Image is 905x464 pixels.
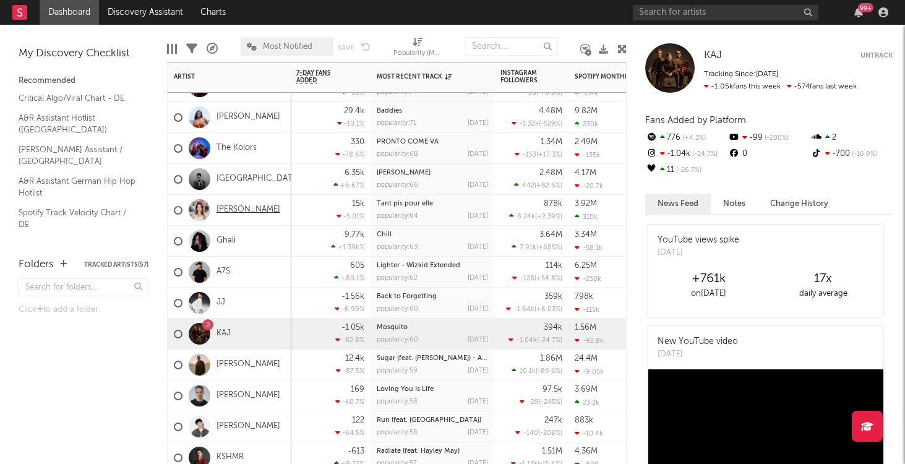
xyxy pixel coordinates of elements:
[810,130,893,146] div: 2
[645,146,727,162] div: -1.04k
[377,139,488,145] div: PRONTO COME VA
[758,194,841,214] button: Change History
[345,354,364,363] div: 12.4k
[575,213,598,221] div: 310k
[539,169,562,177] div: 2.48M
[540,354,562,363] div: 1.86M
[352,416,364,424] div: 122
[186,31,197,67] div: Filters
[468,244,488,251] div: [DATE]
[217,421,280,432] a: [PERSON_NAME]
[337,212,364,220] div: -5.01 %
[645,162,727,178] div: 11
[523,430,538,437] span: -140
[536,275,560,282] span: +54.8 %
[575,306,599,314] div: -115k
[539,107,562,115] div: 4.48M
[336,367,364,375] div: -87.5 %
[377,293,437,300] a: Back to Forgetting
[465,37,558,56] input: Search...
[517,213,535,220] span: 8.24k
[763,135,789,142] span: -200 %
[575,337,604,345] div: -92.8k
[854,7,863,17] button: 99+
[711,194,758,214] button: Notes
[335,305,364,313] div: -6.99 %
[546,262,562,270] div: 114k
[217,329,231,339] a: KAJ
[345,231,364,239] div: 9.77k
[377,429,418,436] div: popularity: 58
[690,151,718,158] span: -24.7 %
[351,385,364,393] div: 169
[361,41,371,52] button: Undo the changes to the current view.
[575,324,596,332] div: 1.56M
[217,359,280,370] a: [PERSON_NAME]
[544,324,562,332] div: 394k
[468,213,488,220] div: [DATE]
[468,398,488,405] div: [DATE]
[377,231,488,238] div: Chill
[217,452,244,463] a: KSHMR
[377,275,418,281] div: popularity: 62
[520,398,562,406] div: ( )
[575,169,596,177] div: 4.17M
[520,244,536,251] span: 7.91k
[333,181,364,189] div: +6.67 %
[377,120,416,127] div: popularity: 71
[658,335,738,348] div: New YouTube video
[19,257,54,272] div: Folders
[575,182,603,190] div: -20.7k
[674,167,701,174] span: -26.7 %
[704,50,722,61] span: KAJ
[377,337,418,343] div: popularity: 60
[544,200,562,208] div: 878k
[352,200,364,208] div: 15k
[377,200,433,207] a: Tant pis pour elle
[377,417,488,424] div: Run (feat. Ragdoll)
[377,386,434,393] a: Loving You Is Life
[575,429,603,437] div: -10.4k
[337,119,364,127] div: -10.1 %
[19,206,136,231] a: Spotify Track Velocity Chart / DE
[575,262,597,270] div: 6.25M
[536,183,560,189] span: +82.6 %
[512,367,562,375] div: ( )
[528,399,539,406] span: -29
[348,447,364,455] div: -613
[217,236,236,246] a: Ghali
[541,399,560,406] span: -245 %
[351,138,364,146] div: 330
[542,447,562,455] div: 1.51M
[537,213,560,220] span: +2.39 %
[377,324,488,331] div: Mosquito
[523,152,536,158] span: -153
[217,390,280,401] a: [PERSON_NAME]
[658,234,739,247] div: YouTube views spike
[377,355,488,362] div: Sugar (feat. Francesco Yates) - ALOK Remix
[651,272,766,286] div: +761k
[345,169,364,177] div: 6.35k
[500,69,544,84] div: Instagram Followers
[645,116,746,125] span: Fans Added by Platform
[468,337,488,343] div: [DATE]
[766,272,880,286] div: 17 x
[544,416,562,424] div: 247k
[84,262,148,268] button: Tracked Artists(57)
[19,303,148,317] div: Click to add a folder.
[704,83,781,90] span: -1.05k fans this week
[704,49,722,62] a: KAJ
[377,262,488,269] div: Lighter - Wizkid Extended
[543,385,562,393] div: 97.5k
[658,348,738,361] div: [DATE]
[377,231,392,238] a: Chill
[520,121,539,127] span: -1.32k
[377,139,439,145] a: PRONTO COME VA
[335,429,364,437] div: -64.5 %
[575,231,597,239] div: 3.34M
[538,368,560,375] span: -89.6 %
[468,182,488,189] div: [DATE]
[575,447,598,455] div: 4.36M
[651,286,766,301] div: on [DATE]
[350,262,364,270] div: 605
